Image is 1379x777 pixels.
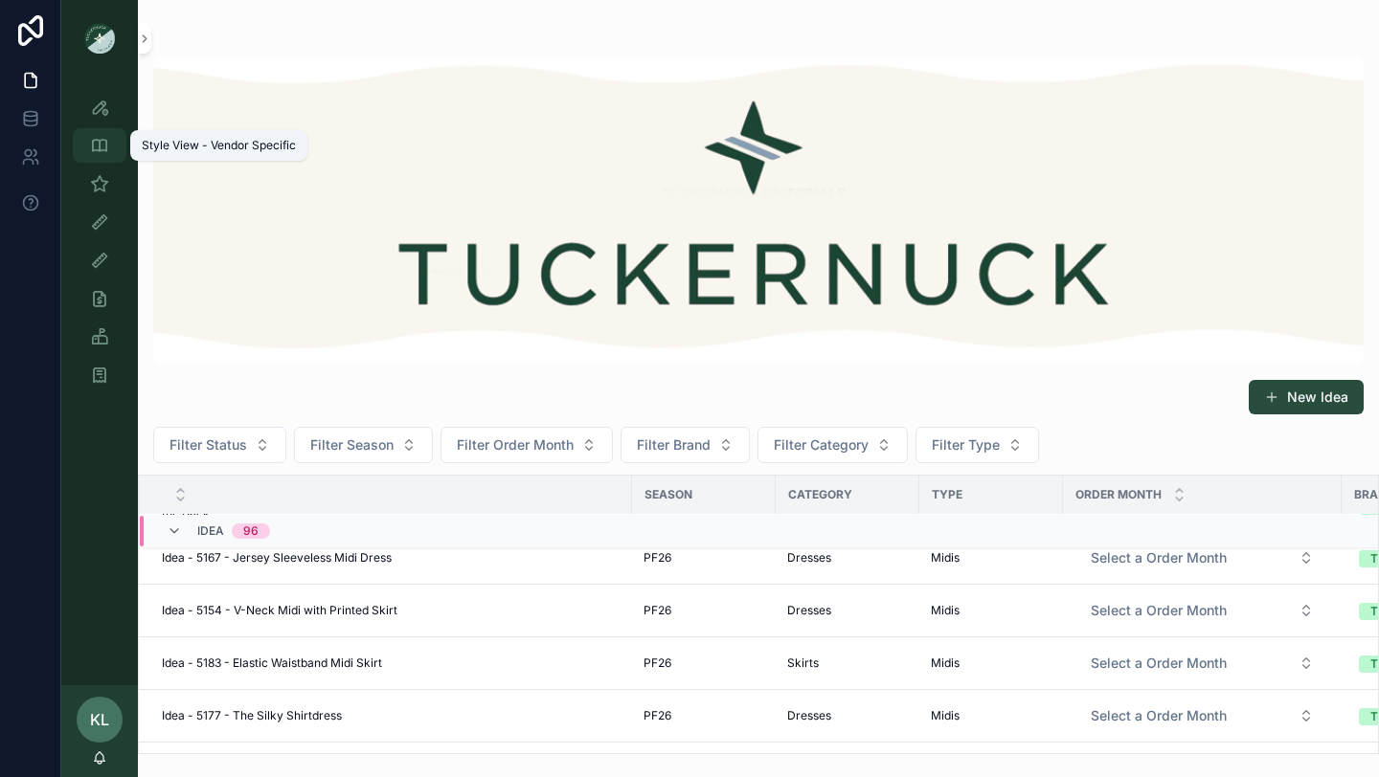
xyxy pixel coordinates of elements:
a: Idea - 5167 - Jersey Sleeveless Midi Dress [162,550,621,566]
a: Idea - 5183 - Elastic Waistband Midi Skirt [162,655,621,671]
span: Season [644,487,692,502]
a: PF26 [644,603,764,618]
span: Order Month [1075,487,1162,502]
span: PF26 [644,655,671,671]
a: Midis [931,550,1051,566]
span: Idea - 5154 - V-Neck Midi with Printed Skirt [162,603,397,618]
button: New Idea [1249,380,1364,414]
a: PF26 [644,655,764,671]
button: Select Button [1075,541,1329,575]
span: Dresses [787,603,831,618]
a: Skirts [787,655,908,671]
a: Dresses [787,550,908,566]
a: Midis [931,708,1051,723]
a: Select Button [1074,645,1330,681]
button: Select Button [621,427,750,463]
span: PF26 [644,550,671,566]
span: Idea - 5177 - The Silky Shirtdress [162,708,342,723]
span: Midis [931,603,960,618]
a: Idea - 5177 - The Silky Shirtdress [162,708,621,723]
span: Filter Status [170,435,247,455]
a: Midis [931,655,1051,671]
button: Select Button [1075,699,1329,733]
span: Filter Category [774,435,869,455]
a: Dresses [787,708,908,723]
button: Select Button [1075,646,1329,680]
span: Midis [931,550,960,566]
span: Idea - 5183 - Elastic Waistband Midi Skirt [162,655,382,671]
div: 96 [243,523,259,539]
a: PF26 [644,708,764,723]
div: scrollable content [61,77,138,417]
img: App logo [84,23,115,54]
span: Type [932,487,962,502]
span: Dresses [787,708,831,723]
span: PF26 [644,603,671,618]
span: Category [788,487,852,502]
button: Select Button [441,427,613,463]
span: KL [90,708,109,731]
span: Midis [931,708,960,723]
span: Filter Season [310,435,394,455]
span: Idea [197,523,224,539]
span: Select a Order Month [1091,654,1227,673]
span: Filter Brand [637,435,711,455]
a: PF26 [644,550,764,566]
a: Idea - 5154 - V-Neck Midi with Printed Skirt [162,603,621,618]
span: Idea - 5167 - Jersey Sleeveless Midi Dress [162,550,392,566]
a: Dresses [787,603,908,618]
a: Select Button [1074,698,1330,734]
button: Select Button [1075,593,1329,628]
span: Select a Order Month [1091,548,1227,567]
span: Filter Order Month [457,435,574,455]
span: Midis [931,655,960,671]
button: Select Button [153,427,286,463]
a: Select Button [1074,540,1330,576]
div: Style View - Vendor Specific [142,138,296,153]
span: PF26 [644,708,671,723]
a: Select Button [1074,592,1330,629]
button: Select Button [757,427,908,463]
span: Select a Order Month [1091,706,1227,725]
span: Filter Type [932,435,1000,455]
button: Select Button [294,427,433,463]
button: Select Button [916,427,1039,463]
span: Dresses [787,550,831,566]
a: Midis [931,603,1051,618]
span: Select a Order Month [1091,601,1227,620]
span: Skirts [787,655,819,671]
